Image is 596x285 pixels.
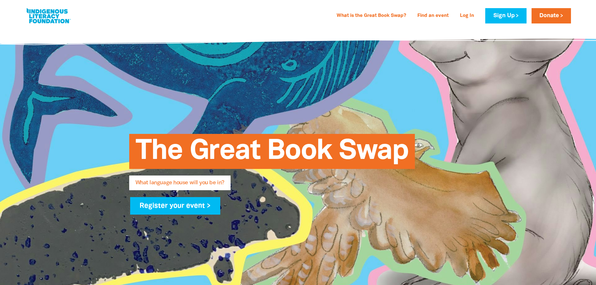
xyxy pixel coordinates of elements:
[333,11,410,21] a: What is the Great Book Swap?
[456,11,478,21] a: Log In
[135,180,224,190] span: What language house will you be in?
[414,11,452,21] a: Find an event
[485,8,526,23] a: Sign Up
[532,8,571,23] a: Donate
[135,139,409,169] span: The Great Book Swap
[130,197,221,215] a: Register your event >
